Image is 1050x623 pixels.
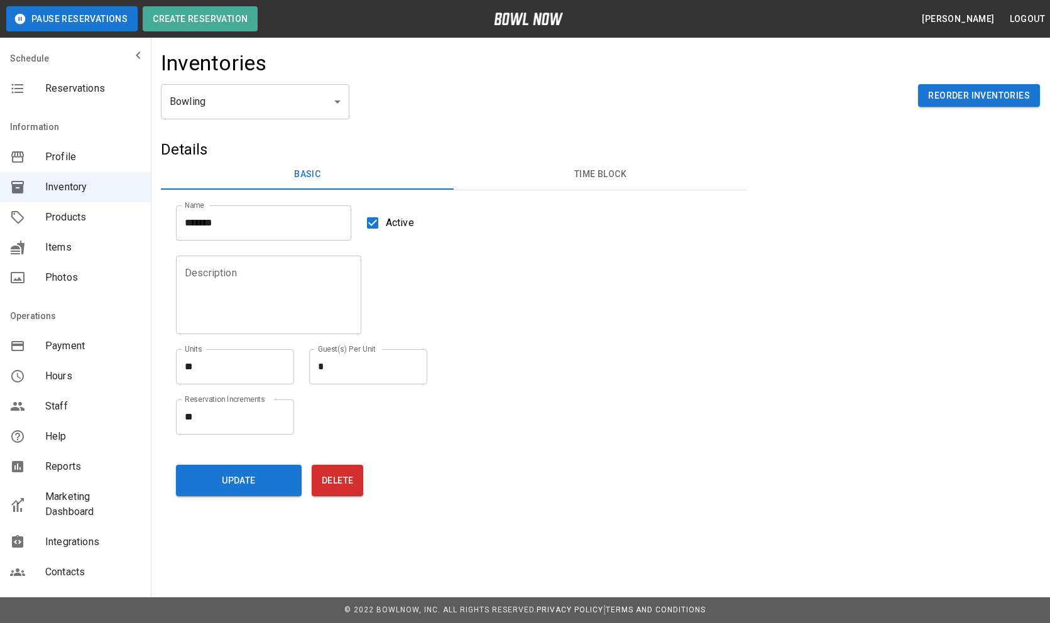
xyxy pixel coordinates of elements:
[918,84,1040,107] button: Reorder Inventories
[344,605,537,614] span: © 2022 BowlNow, Inc. All Rights Reserved.
[45,270,141,285] span: Photos
[386,215,414,230] span: Active
[45,210,141,225] span: Products
[143,6,258,31] button: Create Reservation
[45,565,141,580] span: Contacts
[45,81,141,96] span: Reservations
[161,160,747,190] div: basic tabs example
[45,399,141,414] span: Staff
[161,139,747,160] h5: Details
[45,339,141,354] span: Payment
[45,240,141,255] span: Items
[454,160,746,190] button: Time Block
[494,13,563,25] img: logo
[161,50,267,77] h4: Inventories
[45,534,141,550] span: Integrations
[45,429,141,444] span: Help
[161,84,349,119] div: Bowling
[45,149,141,165] span: Profile
[45,369,141,384] span: Hours
[606,605,706,614] a: Terms and Conditions
[45,489,141,519] span: Marketing Dashboard
[45,180,141,195] span: Inventory
[6,6,138,31] button: Pause Reservations
[312,465,363,496] button: Delete
[1005,8,1050,31] button: Logout
[45,459,141,474] span: Reports
[176,465,302,496] button: Update
[161,160,454,190] button: Basic
[537,605,603,614] a: Privacy Policy
[917,8,999,31] button: [PERSON_NAME]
